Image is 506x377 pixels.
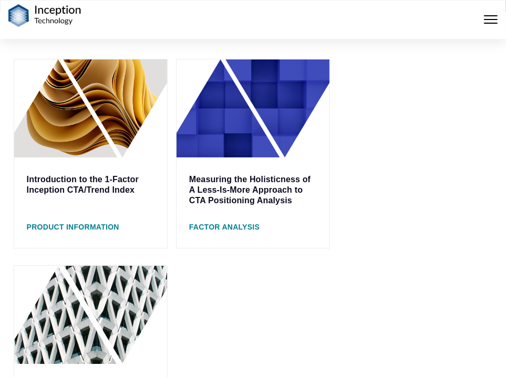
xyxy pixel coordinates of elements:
img: Product Information [14,59,167,157]
a: Introduction to the 1-Factor Inception CTA/Trend Index [27,175,139,194]
span: Product Information [27,223,119,231]
img: Logo [8,4,81,27]
img: Momentum and Trend Following [14,266,167,364]
img: Less Is More [177,59,329,157]
span: Factor Analysis [189,223,260,231]
a: Measuring the Holisticness of A Less-Is-More Approach to CTA Positioning Analysis [189,175,311,205]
